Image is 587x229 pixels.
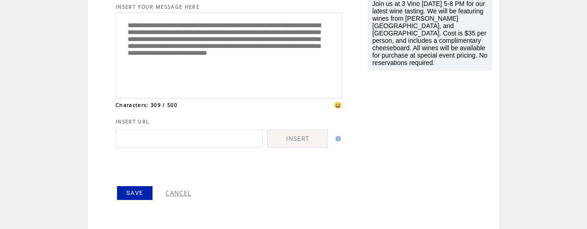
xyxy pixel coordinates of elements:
span: 😀 [334,101,342,109]
img: help.gif [333,136,341,141]
a: SAVE [117,186,153,200]
span: Characters: 309 / 500 [116,102,177,108]
a: INSERT [267,129,328,148]
span: INSERT URL [116,118,149,125]
span: INSERT YOUR MESSAGE HERE [116,4,200,10]
a: CANCEL [165,189,191,197]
